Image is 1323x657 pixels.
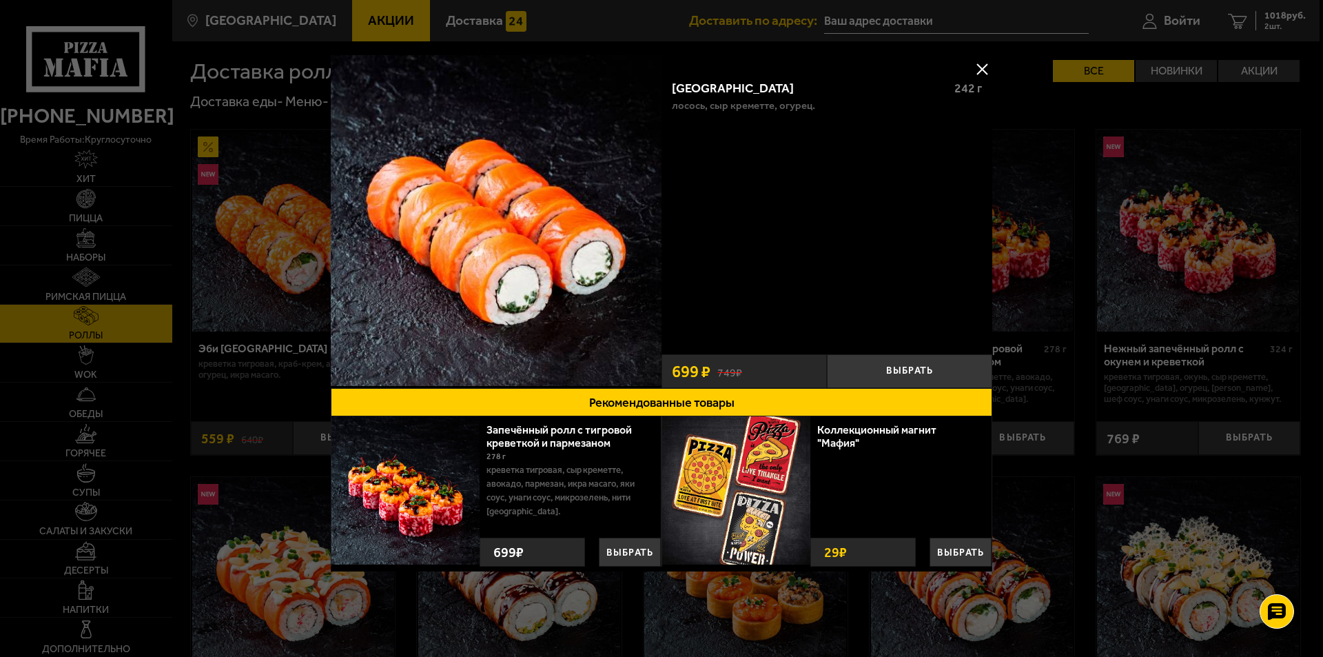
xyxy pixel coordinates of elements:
button: Выбрать [827,354,992,388]
span: 278 г [486,452,506,461]
strong: 29 ₽ [821,538,850,566]
button: Выбрать [599,538,661,567]
button: Выбрать [930,538,992,567]
p: креветка тигровая, Сыр креметте, авокадо, пармезан, икра масаго, яки соус, унаги соус, микрозелен... [486,463,650,518]
span: 699 ₽ [672,363,710,380]
strong: 699 ₽ [490,538,527,566]
p: лосось, Сыр креметте, огурец. [672,100,815,111]
div: [GEOGRAPHIC_DATA] [672,81,943,97]
button: Рекомендованные товары [331,388,992,416]
a: Коллекционный магнит "Мафия" [817,423,936,449]
span: 242 г [954,81,982,96]
a: Запечённый ролл с тигровой креветкой и пармезаном [486,423,632,449]
s: 749 ₽ [717,364,742,378]
img: Филадельфия [331,55,661,386]
a: Филадельфия [331,55,661,388]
